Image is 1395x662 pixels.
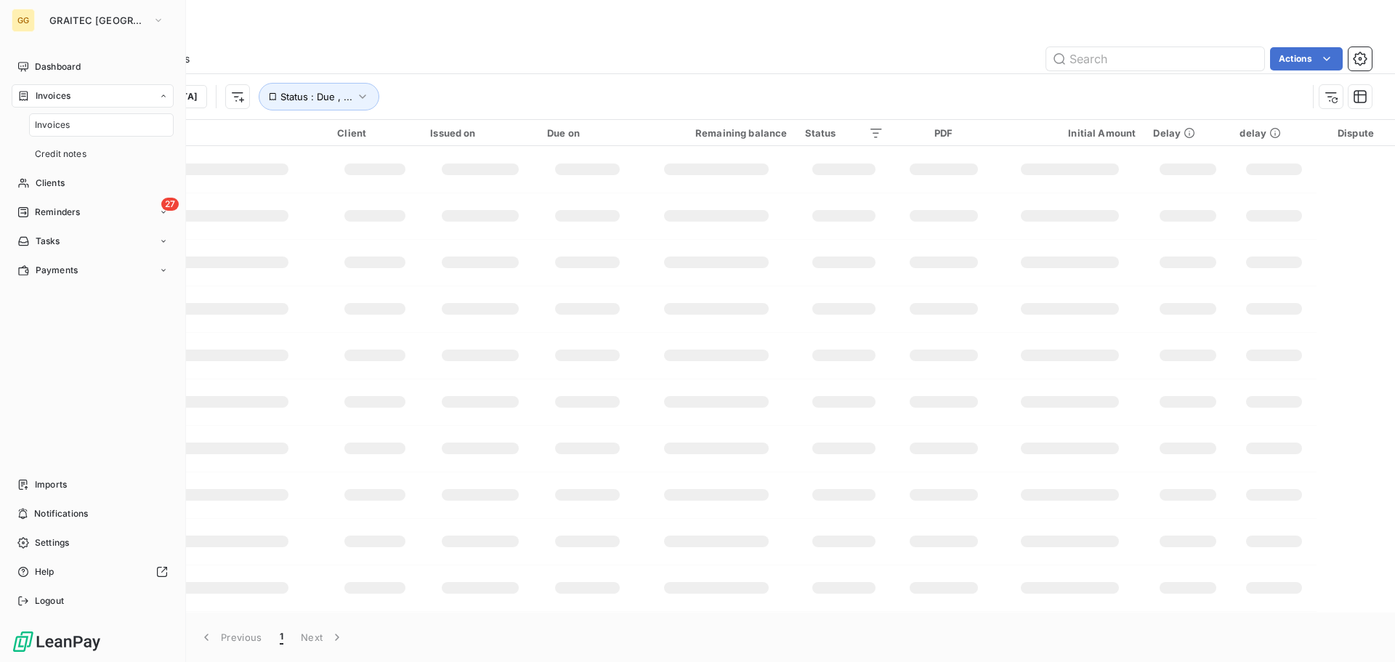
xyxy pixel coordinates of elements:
[49,15,147,26] span: GRAITEC [GEOGRAPHIC_DATA]
[271,622,292,653] button: 1
[1270,47,1343,70] button: Actions
[161,198,179,211] span: 27
[1046,47,1264,70] input: Search
[35,148,86,161] span: Credit notes
[292,622,353,653] button: Next
[1240,127,1308,139] div: delay
[36,235,60,248] span: Tasks
[36,264,78,277] span: Payments
[12,9,35,32] div: GG
[805,127,883,139] div: Status
[901,127,987,139] div: PDF
[12,560,174,584] a: Help
[1153,127,1222,139] div: Delay
[34,507,88,520] span: Notifications
[36,177,65,190] span: Clients
[12,630,102,653] img: Logo LeanPay
[35,206,80,219] span: Reminders
[259,83,379,110] button: Status : Due , ...
[337,127,413,139] div: Client
[1004,127,1136,139] div: Initial Amount
[1325,127,1386,139] div: Dispute
[190,622,271,653] button: Previous
[547,127,628,139] div: Due on
[35,594,64,607] span: Logout
[35,478,67,491] span: Imports
[645,127,787,139] div: Remaining balance
[35,118,70,132] span: Invoices
[430,127,530,139] div: Issued on
[36,89,70,102] span: Invoices
[280,91,352,102] span: Status : Due , ...
[35,60,81,73] span: Dashboard
[35,536,69,549] span: Settings
[35,565,54,578] span: Help
[280,630,283,645] span: 1
[1346,613,1380,647] iframe: Intercom live chat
